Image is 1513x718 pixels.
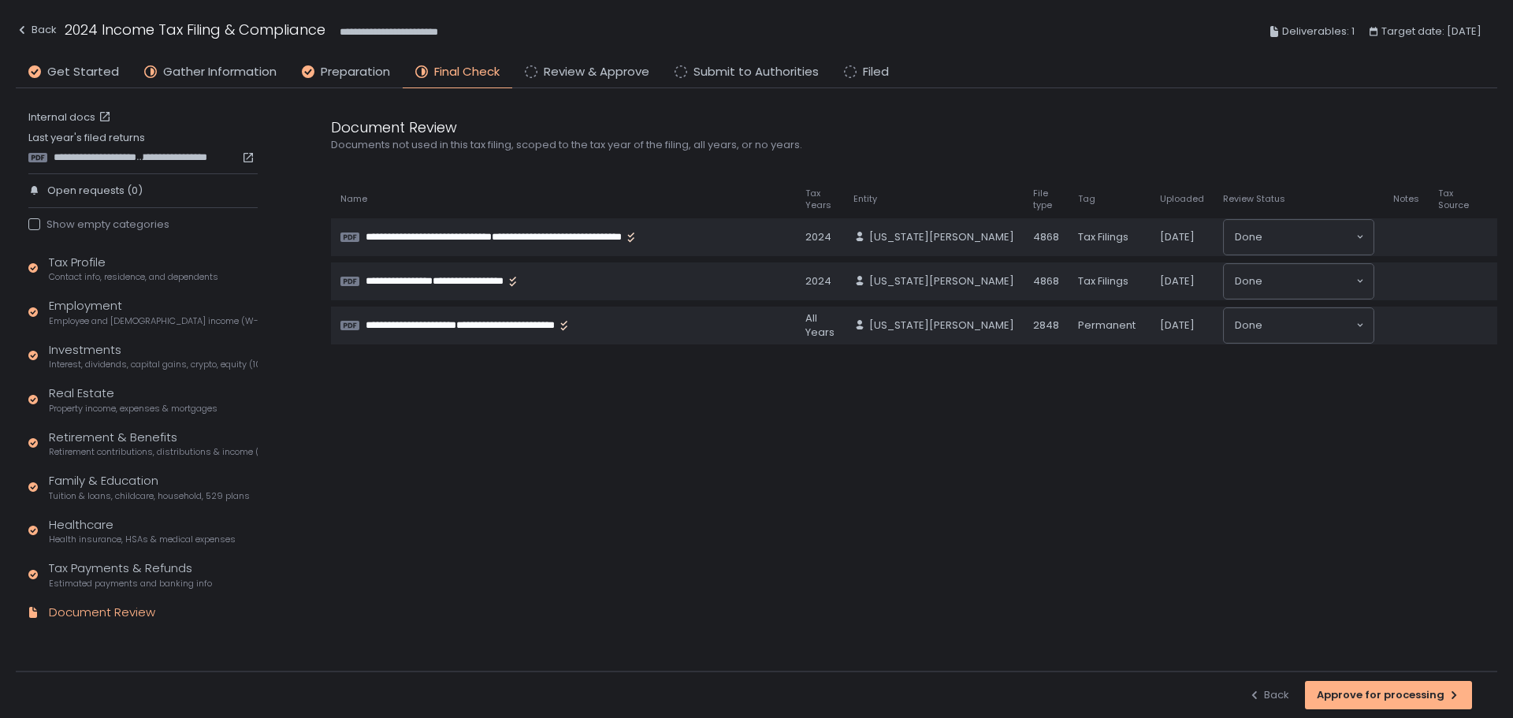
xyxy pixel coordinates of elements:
[49,403,217,415] span: Property income, expenses & mortgages
[321,63,390,81] span: Preparation
[1223,193,1285,205] span: Review Status
[1235,229,1262,245] span: Done
[49,534,236,545] span: Health insurance, HSAs & medical expenses
[1381,22,1481,41] span: Target date: [DATE]
[163,63,277,81] span: Gather Information
[1160,230,1195,244] span: [DATE]
[1078,193,1095,205] span: Tag
[28,110,114,125] a: Internal docs
[863,63,889,81] span: Filed
[1305,681,1472,709] button: Approve for processing
[869,230,1014,244] span: [US_STATE][PERSON_NAME]
[1262,229,1355,245] input: Search for option
[47,184,143,198] span: Open requests (0)
[869,274,1014,288] span: [US_STATE][PERSON_NAME]
[1248,681,1289,709] button: Back
[49,560,212,590] div: Tax Payments & Refunds
[1393,193,1419,205] span: Notes
[1235,318,1262,333] span: Done
[49,604,155,622] div: Document Review
[1160,193,1204,205] span: Uploaded
[49,271,218,283] span: Contact info, residence, and dependents
[1248,688,1289,702] div: Back
[16,19,57,45] button: Back
[340,193,367,205] span: Name
[49,578,212,590] span: Estimated payments and banking info
[49,297,258,327] div: Employment
[49,359,258,370] span: Interest, dividends, capital gains, crypto, equity (1099s, K-1s)
[16,20,57,39] div: Back
[65,19,325,40] h1: 2024 Income Tax Filing & Compliance
[1033,188,1059,211] span: File type
[434,63,500,81] span: Final Check
[1317,688,1460,702] div: Approve for processing
[47,63,119,81] span: Get Started
[1224,220,1374,255] div: Search for option
[1160,318,1195,333] span: [DATE]
[1262,318,1355,333] input: Search for option
[49,315,258,327] span: Employee and [DEMOGRAPHIC_DATA] income (W-2s)
[1438,188,1469,211] span: Tax Source
[693,63,819,81] span: Submit to Authorities
[1224,308,1374,343] div: Search for option
[853,193,877,205] span: Entity
[1282,22,1355,41] span: Deliverables: 1
[331,117,1087,138] div: Document Review
[49,341,258,371] div: Investments
[49,254,218,284] div: Tax Profile
[1262,273,1355,289] input: Search for option
[49,516,236,546] div: Healthcare
[1160,274,1195,288] span: [DATE]
[49,490,250,502] span: Tuition & loans, childcare, household, 529 plans
[331,138,1087,152] div: Documents not used in this tax filing, scoped to the tax year of the filing, all years, or no years.
[805,188,835,211] span: Tax Years
[49,446,258,458] span: Retirement contributions, distributions & income (1099-R, 5498)
[49,472,250,502] div: Family & Education
[869,318,1014,333] span: [US_STATE][PERSON_NAME]
[544,63,649,81] span: Review & Approve
[1235,273,1262,289] span: Done
[1224,264,1374,299] div: Search for option
[28,131,258,164] div: Last year's filed returns
[49,429,258,459] div: Retirement & Benefits
[49,385,217,415] div: Real Estate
